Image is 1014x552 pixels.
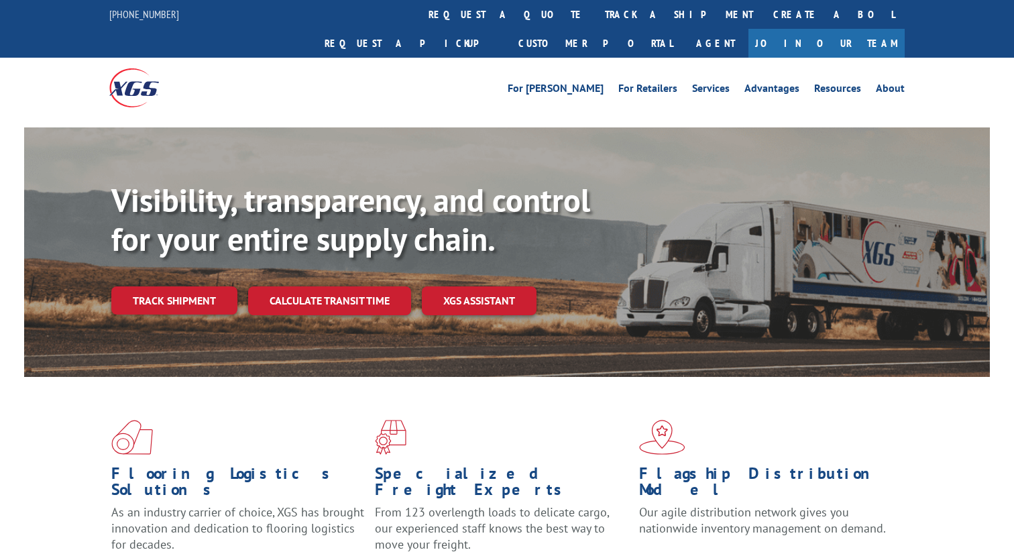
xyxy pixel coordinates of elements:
a: For [PERSON_NAME] [508,83,604,98]
h1: Specialized Freight Experts [375,465,628,504]
h1: Flooring Logistics Solutions [111,465,365,504]
a: Request a pickup [315,29,508,58]
a: For Retailers [618,83,677,98]
b: Visibility, transparency, and control for your entire supply chain. [111,179,590,260]
img: xgs-icon-flagship-distribution-model-red [639,420,685,455]
a: About [876,83,905,98]
a: Track shipment [111,286,237,315]
a: Customer Portal [508,29,683,58]
a: Advantages [744,83,799,98]
span: As an industry carrier of choice, XGS has brought innovation and dedication to flooring logistics... [111,504,364,552]
a: Resources [814,83,861,98]
img: xgs-icon-total-supply-chain-intelligence-red [111,420,153,455]
span: Our agile distribution network gives you nationwide inventory management on demand. [639,504,886,536]
a: Services [692,83,730,98]
h1: Flagship Distribution Model [639,465,893,504]
a: Join Our Team [748,29,905,58]
a: XGS ASSISTANT [422,286,537,315]
a: Calculate transit time [248,286,411,315]
a: [PHONE_NUMBER] [109,7,179,21]
img: xgs-icon-focused-on-flooring-red [375,420,406,455]
a: Agent [683,29,748,58]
